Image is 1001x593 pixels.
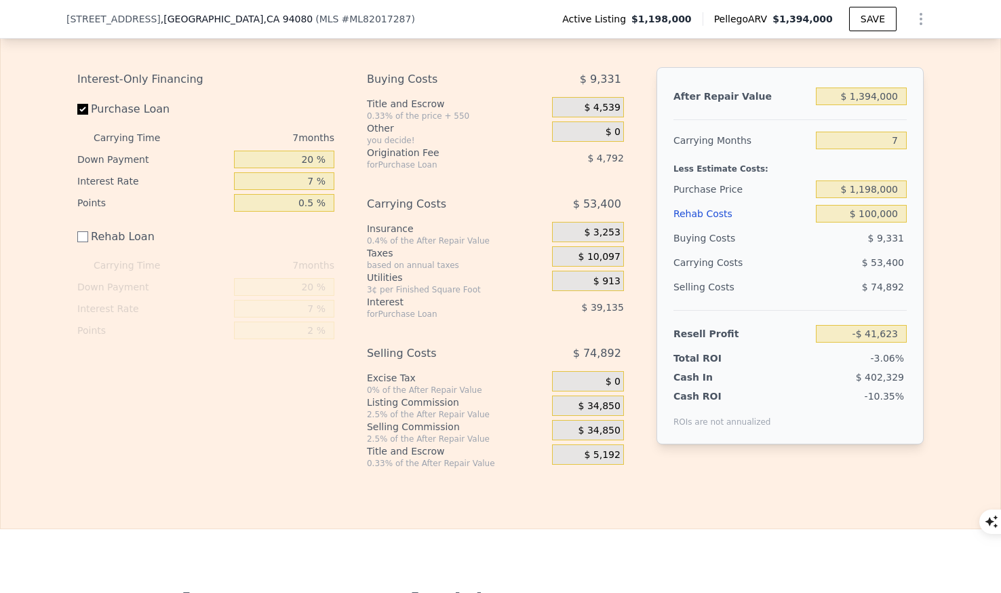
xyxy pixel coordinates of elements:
[367,97,547,111] div: Title and Escrow
[631,12,692,26] span: $1,198,000
[77,97,229,121] label: Purchase Loan
[862,257,904,268] span: $ 53,400
[187,254,334,276] div: 7 months
[868,233,904,244] span: $ 9,331
[367,385,547,396] div: 0% of the After Repair Value
[673,177,810,202] div: Purchase Price
[856,372,904,383] span: $ 402,329
[862,282,904,292] span: $ 74,892
[865,391,904,402] span: -10.35%
[606,126,621,138] span: $ 0
[673,202,810,226] div: Rehab Costs
[77,298,229,320] div: Interest Rate
[578,425,621,437] span: $ 34,850
[907,5,935,33] button: Show Options
[584,102,620,114] span: $ 4,539
[367,135,547,146] div: you decide!
[772,14,833,24] span: $1,394,000
[673,84,810,109] div: After Repair Value
[367,371,547,385] div: Excise Tax
[573,192,621,216] span: $ 53,400
[584,227,620,239] span: $ 3,253
[849,7,897,31] button: SAVE
[367,409,547,420] div: 2.5% of the After Repair Value
[673,351,758,365] div: Total ROI
[593,275,621,288] span: $ 913
[582,302,624,313] span: $ 39,135
[77,192,229,214] div: Points
[77,170,229,192] div: Interest Rate
[367,284,547,295] div: 3¢ per Finished Square Foot
[161,12,313,26] span: , [GEOGRAPHIC_DATA]
[367,121,547,135] div: Other
[367,434,547,444] div: 2.5% of the After Repair Value
[367,111,547,121] div: 0.33% of the price + 550
[77,231,88,242] input: Rehab Loan
[870,353,904,364] span: -3.06%
[673,389,771,403] div: Cash ROI
[315,12,415,26] div: ( )
[673,370,758,384] div: Cash In
[584,449,620,461] span: $ 5,192
[573,341,621,366] span: $ 74,892
[77,104,88,115] input: Purchase Loan
[94,254,182,276] div: Carrying Time
[367,396,547,409] div: Listing Commission
[673,275,810,299] div: Selling Costs
[606,376,621,388] span: $ 0
[367,341,518,366] div: Selling Costs
[187,127,334,149] div: 7 months
[367,146,518,159] div: Origination Fee
[367,309,518,320] div: for Purchase Loan
[673,153,907,177] div: Less Estimate Costs:
[367,444,547,458] div: Title and Escrow
[714,12,773,26] span: Pellego ARV
[367,192,518,216] div: Carrying Costs
[367,222,547,235] div: Insurance
[367,271,547,284] div: Utilities
[673,250,758,275] div: Carrying Costs
[319,14,339,24] span: MLS
[578,400,621,413] span: $ 34,850
[77,276,229,298] div: Down Payment
[367,67,518,92] div: Buying Costs
[367,235,547,246] div: 0.4% of the After Repair Value
[77,225,229,249] label: Rehab Loan
[367,420,547,434] div: Selling Commission
[673,226,810,250] div: Buying Costs
[673,322,810,346] div: Resell Profit
[367,246,547,260] div: Taxes
[367,159,518,170] div: for Purchase Loan
[562,12,631,26] span: Active Listing
[367,295,518,309] div: Interest
[94,127,182,149] div: Carrying Time
[77,67,334,92] div: Interest-Only Financing
[66,12,161,26] span: [STREET_ADDRESS]
[77,149,229,170] div: Down Payment
[580,67,621,92] span: $ 9,331
[367,458,547,469] div: 0.33% of the After Repair Value
[578,251,621,263] span: $ 10,097
[673,403,771,427] div: ROIs are not annualized
[342,14,412,24] span: # ML82017287
[367,260,547,271] div: based on annual taxes
[77,320,229,341] div: Points
[263,14,313,24] span: , CA 94080
[587,153,623,164] span: $ 4,792
[673,128,810,153] div: Carrying Months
